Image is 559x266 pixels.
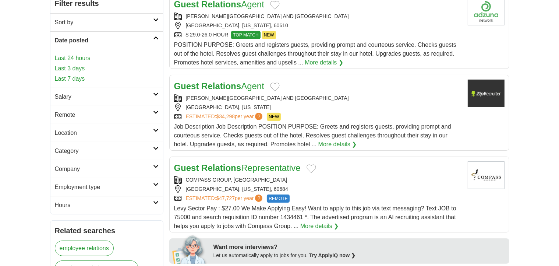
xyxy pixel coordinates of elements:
a: Last 7 days [55,74,159,83]
span: POSITION PURPOSE: Greets and registers guests, providing prompt and courteous service. Checks gue... [174,42,456,66]
strong: Relations [201,163,241,173]
a: Guest RelationsAgent [174,81,264,91]
div: [GEOGRAPHIC_DATA], [US_STATE], 60684 [174,185,462,193]
div: [PERSON_NAME][GEOGRAPHIC_DATA] AND [GEOGRAPHIC_DATA] [174,13,462,20]
a: COMPASS GROUP, [GEOGRAPHIC_DATA] [186,177,287,183]
h2: Date posted [55,36,153,45]
a: Salary [50,88,163,106]
a: More details ❯ [318,140,357,149]
a: ESTIMATED:$47,727per year? [186,195,264,203]
a: Sort by [50,13,163,31]
h2: Location [55,129,153,137]
button: Add to favorite jobs [307,164,316,173]
img: Compass Group, North America logo [468,161,505,189]
a: Company [50,160,163,178]
h2: Company [55,165,153,174]
a: Category [50,142,163,160]
img: Company logo [468,80,505,107]
h2: Hours [55,201,153,210]
a: employee relations [55,241,114,256]
img: apply-iq-scientist.png [172,234,208,264]
a: Remote [50,106,163,124]
span: ? [255,113,262,120]
div: [GEOGRAPHIC_DATA], [US_STATE], 60610 [174,22,462,29]
span: $34,298 [216,113,235,119]
span: NEW [267,113,281,121]
a: More details ❯ [305,58,343,67]
span: Levy Sector Pay : $27.00 We Make Applying Easy! Want to apply to this job via text messaging? Tex... [174,205,456,229]
h2: Salary [55,92,153,101]
a: ESTIMATED:$34,298per year? [186,113,264,121]
div: [GEOGRAPHIC_DATA], [US_STATE] [174,104,462,111]
span: $47,727 [216,195,235,201]
a: Guest RelationsRepresentative [174,163,301,173]
button: Add to favorite jobs [270,83,280,91]
a: Employment type [50,178,163,196]
h2: Remote [55,111,153,119]
a: Hours [50,196,163,214]
strong: Guest [174,81,199,91]
h2: Category [55,147,153,155]
h2: Related searches [55,225,159,236]
div: [PERSON_NAME][GEOGRAPHIC_DATA] AND [GEOGRAPHIC_DATA] [174,94,462,102]
a: Location [50,124,163,142]
div: $ 29.0-26.0 HOUR [174,31,462,39]
a: Last 24 hours [55,54,159,63]
span: NEW [262,31,276,39]
span: REMOTE [267,195,289,203]
span: Job Description Job Description POSITION PURPOSE: Greets and registers guests, providing prompt a... [174,123,451,147]
h2: Sort by [55,18,153,27]
span: ? [255,195,262,202]
strong: Relations [201,81,241,91]
h2: Employment type [55,183,153,192]
div: Want more interviews? [213,243,505,252]
div: Let us automatically apply to jobs for you. [213,252,505,259]
span: TOP MATCH [231,31,260,39]
strong: Guest [174,163,199,173]
a: Date posted [50,31,163,49]
a: Last 3 days [55,64,159,73]
a: Try ApplyIQ now ❯ [309,252,355,258]
button: Add to favorite jobs [270,1,280,10]
a: More details ❯ [300,222,339,231]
